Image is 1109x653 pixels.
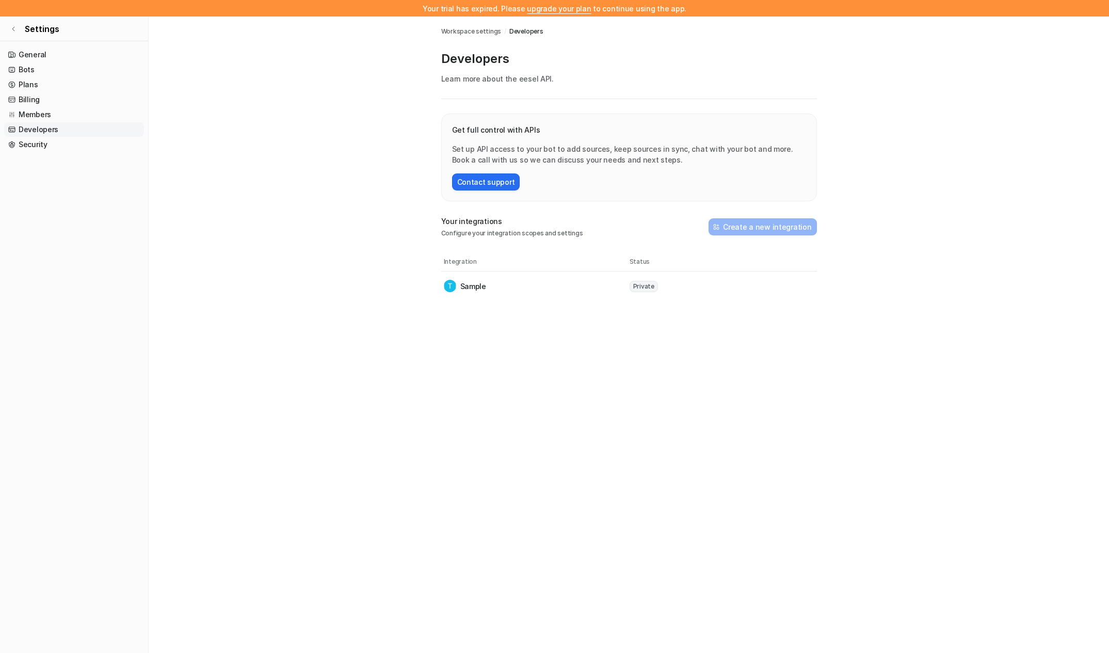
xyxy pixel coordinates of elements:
p: Set up API access to your bot to add sources, keep sources in sync, chat with your bot and more. ... [452,144,806,165]
p: Configure your integration scopes and settings [441,229,583,238]
a: Developers [4,122,144,137]
a: Members [4,107,144,122]
button: Create a new integration [709,218,816,235]
span: / [504,27,506,36]
th: Status [629,257,815,267]
p: Your integrations [441,216,583,227]
a: Developers [509,27,543,36]
a: General [4,47,144,62]
a: Bots [4,62,144,77]
a: eesel API [519,74,552,83]
h2: Create a new integration [723,221,811,232]
p: Developers [441,51,817,67]
a: Plans [4,77,144,92]
span: Settings [25,23,59,35]
a: Billing [4,92,144,107]
th: Integration [443,257,629,267]
p: Sample [460,281,486,292]
a: Security [4,137,144,152]
button: Contact support [452,173,520,190]
a: upgrade your plan [527,4,591,13]
p: Get full control with APIs [452,124,806,135]
span: Private [630,281,658,292]
span: Learn more about the . [441,74,554,83]
a: Workspace settings [441,27,502,36]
